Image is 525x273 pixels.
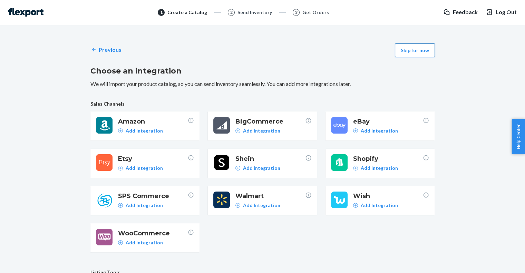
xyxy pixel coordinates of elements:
[126,165,163,172] p: Add Integration
[486,8,517,16] button: Log Out
[361,202,398,209] p: Add Integration
[126,202,163,209] p: Add Integration
[235,192,305,201] span: Walmart
[167,9,207,16] div: Create a Catalog
[302,9,329,16] div: Get Orders
[353,127,398,134] a: Add Integration
[235,165,280,172] a: Add Integration
[235,202,280,209] a: Add Integration
[118,117,188,126] span: Amazon
[353,165,398,172] a: Add Integration
[235,154,305,163] span: Shein
[443,8,478,16] a: Feedback
[243,127,280,134] p: Add Integration
[118,165,163,172] a: Add Integration
[353,117,423,126] span: eBay
[118,154,188,163] span: Etsy
[90,100,435,107] span: Sales Channels
[243,165,280,172] p: Add Integration
[237,9,272,16] div: Send Inventory
[353,192,423,201] span: Wish
[496,8,517,16] span: Log Out
[118,127,163,134] a: Add Integration
[99,46,121,54] p: Previous
[126,239,163,246] p: Add Integration
[160,9,163,15] span: 1
[126,127,163,134] p: Add Integration
[8,8,43,17] img: Flexport logo
[361,127,398,134] p: Add Integration
[118,192,188,201] span: SPS Commerce
[295,9,298,15] span: 3
[90,46,121,54] a: Previous
[453,8,478,16] span: Feedback
[512,119,525,154] button: Help Center
[361,165,398,172] p: Add Integration
[118,202,163,209] a: Add Integration
[118,229,188,238] span: WooCommerce
[235,117,305,126] span: BigCommerce
[235,127,280,134] a: Add Integration
[118,239,163,246] a: Add Integration
[353,154,423,163] span: Shopify
[90,80,435,88] p: We will import your product catalog, so you can send inventory seamlessly. You can add more integ...
[230,9,233,15] span: 2
[90,66,435,77] h2: Choose an integration
[353,202,398,209] a: Add Integration
[395,43,435,57] button: Skip for now
[243,202,280,209] p: Add Integration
